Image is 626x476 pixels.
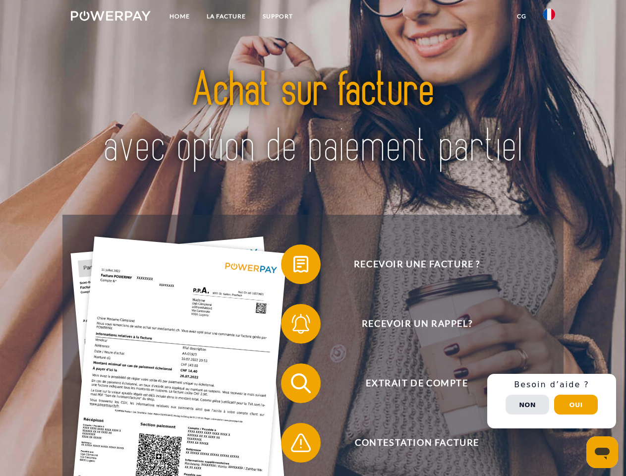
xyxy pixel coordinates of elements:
img: fr [543,8,555,20]
a: LA FACTURE [198,7,254,25]
button: Recevoir un rappel? [281,304,539,344]
img: qb_search.svg [288,371,313,396]
button: Extrait de compte [281,363,539,403]
button: Oui [554,395,598,415]
button: Contestation Facture [281,423,539,463]
img: qb_bill.svg [288,252,313,277]
button: Recevoir une facture ? [281,244,539,284]
a: CG [509,7,535,25]
img: qb_warning.svg [288,430,313,455]
button: Non [506,395,549,415]
img: logo-powerpay-white.svg [71,11,151,21]
a: Support [254,7,301,25]
span: Recevoir un rappel? [295,304,538,344]
a: Home [161,7,198,25]
span: Recevoir une facture ? [295,244,538,284]
h3: Besoin d’aide ? [493,380,610,390]
img: title-powerpay_fr.svg [95,48,531,190]
span: Extrait de compte [295,363,538,403]
span: Contestation Facture [295,423,538,463]
img: qb_bell.svg [288,311,313,336]
iframe: Bouton de lancement de la fenêtre de messagerie [586,436,618,468]
div: Schnellhilfe [487,374,616,428]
